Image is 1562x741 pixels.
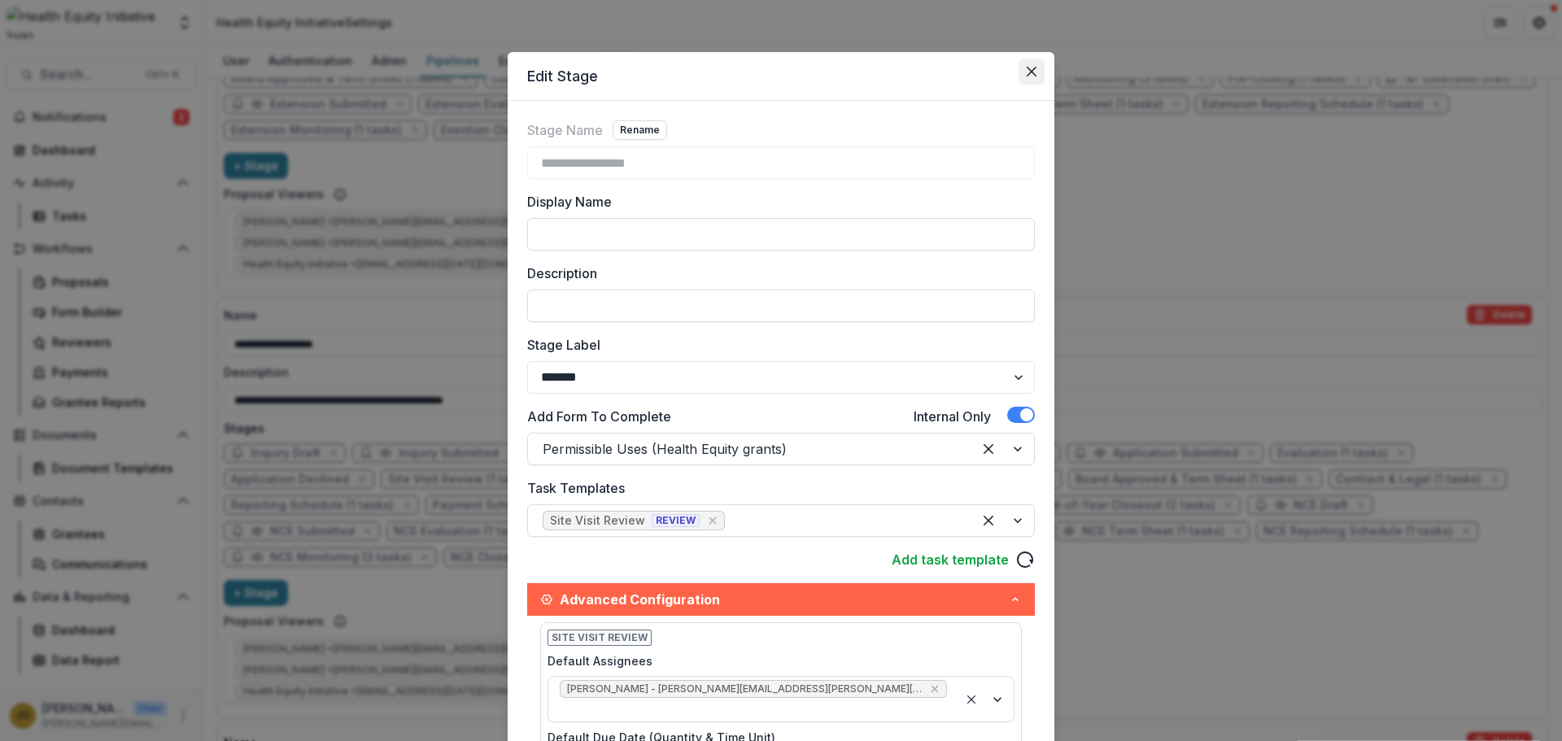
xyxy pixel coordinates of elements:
[1015,550,1035,569] svg: reload
[567,683,923,695] span: [PERSON_NAME] - [PERSON_NAME][EMAIL_ADDRESS][PERSON_NAME][DATE][DOMAIN_NAME]
[560,590,1009,609] span: Advanced Configuration
[527,335,1025,355] label: Stage Label
[550,514,645,528] div: Site Visit Review
[928,681,941,697] div: Remove Jenna Grant - jenna.grant@ascension.org
[508,52,1054,101] header: Edit Stage
[527,407,671,426] label: Add Form To Complete
[975,436,1001,462] div: Clear selected options
[548,652,1005,669] label: Default Assignees
[548,630,652,646] span: Site Visit Review
[652,514,700,527] span: REVIEW
[613,120,667,140] button: Rename
[962,690,981,709] div: Clear selected options
[914,407,991,426] label: Internal Only
[527,264,1025,283] label: Description
[527,583,1035,616] button: Advanced Configuration
[892,550,1009,569] a: Add task template
[527,192,1025,211] label: Display Name
[975,508,1001,534] div: Clear selected options
[1019,59,1045,85] button: Close
[527,120,603,140] label: Stage Name
[527,478,1025,498] label: Task Templates
[705,512,721,529] div: Remove [object Object]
